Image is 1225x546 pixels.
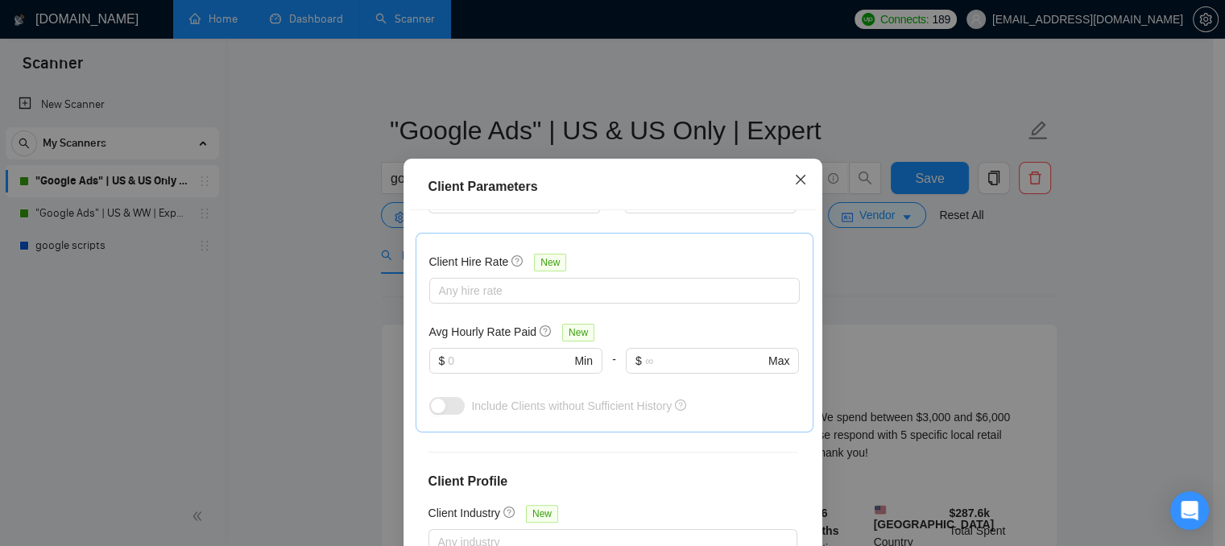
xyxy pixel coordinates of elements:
input: ∞ [645,352,765,370]
span: New [562,324,594,341]
span: $ [439,352,445,370]
span: New [534,254,566,271]
h5: Client Industry [428,504,500,522]
input: 0 [448,352,571,370]
span: $ [635,352,642,370]
h5: Avg Hourly Rate Paid [429,323,537,341]
span: Min [574,352,593,370]
h5: Client Hire Rate [429,253,509,271]
span: question-circle [540,325,552,337]
span: question-circle [503,506,516,519]
span: question-circle [511,254,524,267]
h4: Client Profile [428,472,797,491]
div: Open Intercom Messenger [1170,491,1209,530]
div: - [601,188,624,233]
button: Close [779,159,822,202]
span: Include Clients without Sufficient History [471,399,672,412]
span: question-circle [675,399,686,411]
span: New [526,505,558,523]
span: Max [768,352,789,370]
span: close [794,173,807,186]
div: - [602,348,626,393]
div: Client Parameters [428,177,797,196]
